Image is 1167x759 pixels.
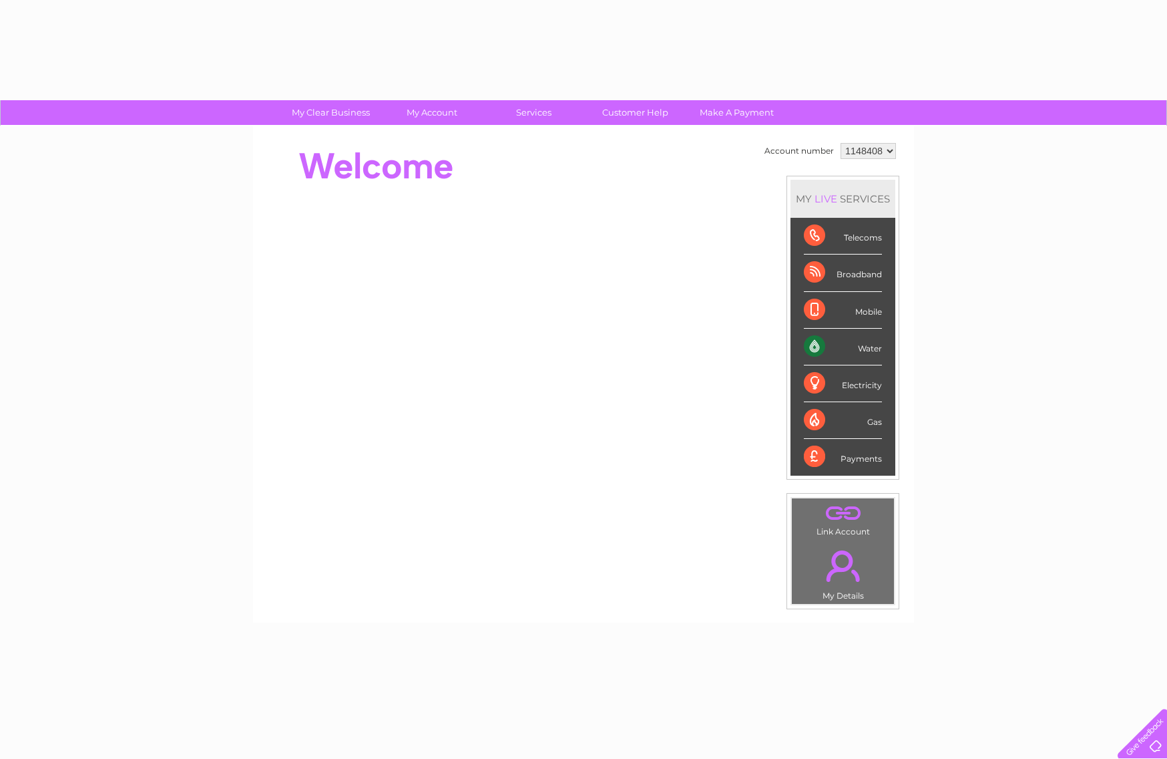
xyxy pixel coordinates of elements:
[804,329,882,365] div: Water
[682,100,792,125] a: Make A Payment
[812,192,840,205] div: LIVE
[795,543,891,589] a: .
[804,439,882,475] div: Payments
[804,292,882,329] div: Mobile
[795,502,891,525] a: .
[580,100,690,125] a: Customer Help
[791,539,895,605] td: My Details
[804,255,882,291] div: Broadband
[804,218,882,255] div: Telecoms
[790,180,895,218] div: MY SERVICES
[804,402,882,439] div: Gas
[804,365,882,402] div: Electricity
[479,100,589,125] a: Services
[377,100,487,125] a: My Account
[791,498,895,540] td: Link Account
[276,100,386,125] a: My Clear Business
[761,140,837,162] td: Account number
